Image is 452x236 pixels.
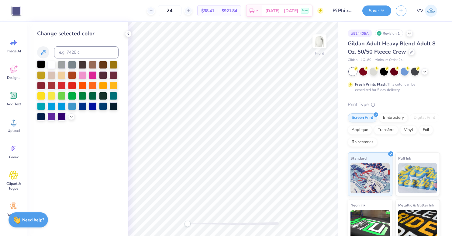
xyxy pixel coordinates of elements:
[414,5,440,17] a: VV
[9,155,19,160] span: Greek
[400,125,417,135] div: Vinyl
[419,125,433,135] div: Foil
[265,8,298,14] span: [DATE] - [DATE]
[410,113,439,122] div: Digital Print
[348,58,357,63] span: Gildan
[158,5,181,16] input: – –
[6,102,21,107] span: Add Text
[348,113,377,122] div: Screen Print
[398,163,437,193] img: Puff Ink
[379,113,408,122] div: Embroidery
[361,58,371,63] span: # G180
[350,163,390,193] img: Standard
[348,125,372,135] div: Applique
[425,5,437,17] img: Via Villanueva
[417,7,423,14] span: VV
[4,181,24,191] span: Clipart & logos
[313,35,326,48] img: Front
[222,8,237,14] span: $921.84
[7,49,21,54] span: Image AI
[328,5,358,17] input: Untitled Design
[374,58,405,63] span: Minimum Order: 24 +
[302,9,308,13] span: Free
[355,82,430,93] div: This color can be expedited for 5 day delivery.
[6,213,21,217] span: Decorate
[398,155,411,161] span: Puff Ink
[374,125,398,135] div: Transfers
[7,75,20,80] span: Designs
[350,202,365,208] span: Neon Ink
[362,5,391,16] button: Save
[315,51,324,56] div: Front
[348,40,436,55] span: Gildan Adult Heavy Blend Adult 8 Oz. 50/50 Fleece Crew
[398,202,434,208] span: Metallic & Glitter Ink
[348,101,440,108] div: Print Type
[185,221,191,227] div: Accessibility label
[37,30,119,38] div: Change selected color
[201,8,214,14] span: $38.41
[348,138,377,147] div: Rhinestones
[348,30,372,37] div: # 524405A
[8,128,20,133] span: Upload
[375,30,403,37] div: Revision 1
[54,46,119,58] input: e.g. 7428 c
[22,217,44,223] strong: Need help?
[350,155,367,161] span: Standard
[355,82,387,87] strong: Fresh Prints Flash:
